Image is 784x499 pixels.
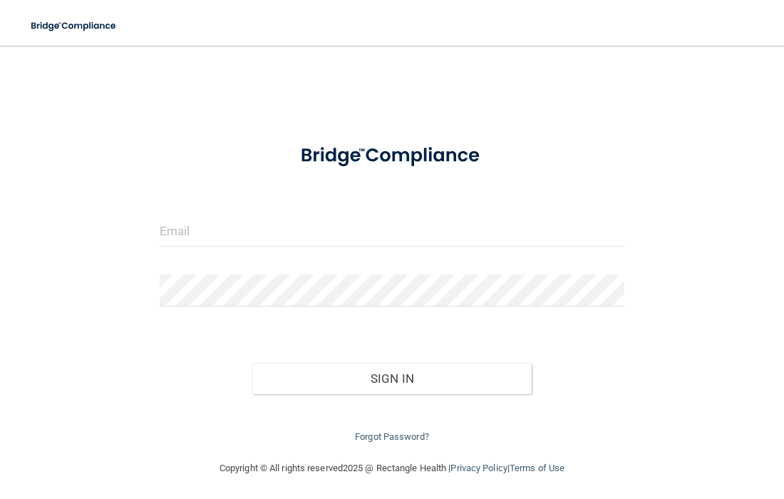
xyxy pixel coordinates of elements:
button: Sign In [252,363,532,394]
div: Copyright © All rights reserved 2025 @ Rectangle Health | | [132,446,652,491]
a: Privacy Policy [450,463,507,473]
input: Email [160,215,625,247]
img: bridge_compliance_login_screen.278c3ca4.svg [281,131,502,180]
a: Terms of Use [510,463,564,473]
a: Forgot Password? [355,431,429,442]
img: bridge_compliance_login_screen.278c3ca4.svg [21,11,127,41]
